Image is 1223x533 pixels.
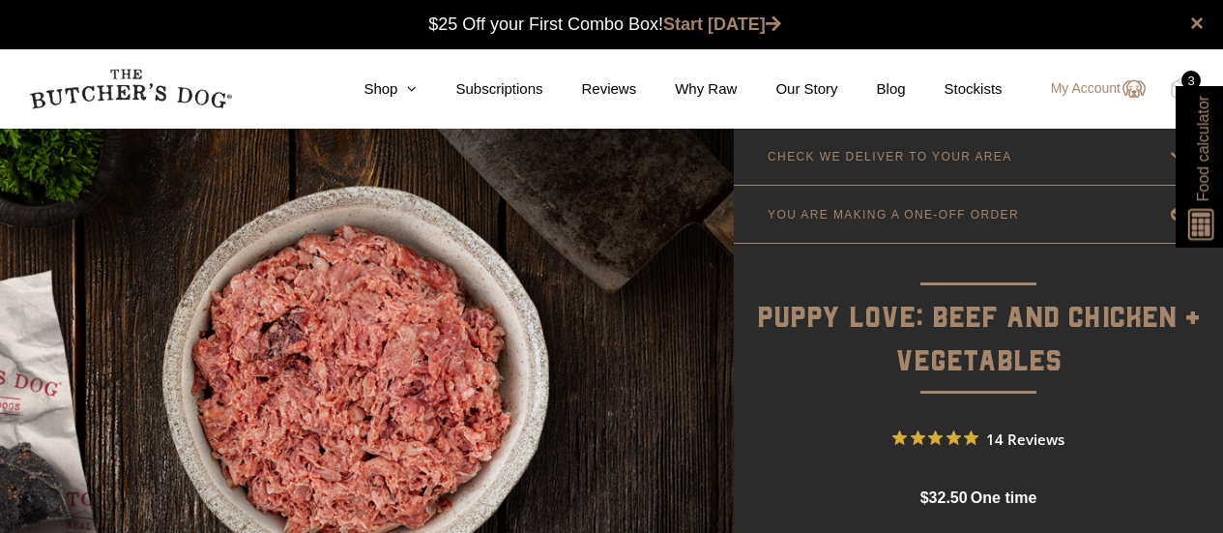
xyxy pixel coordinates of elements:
[929,489,968,506] span: 32.50
[734,186,1223,243] a: YOU ARE MAKING A ONE-OFF ORDER
[1032,77,1146,101] a: My Account
[325,78,417,101] a: Shop
[1191,96,1214,201] span: Food calculator
[906,78,1003,101] a: Stockists
[768,150,1012,163] p: CHECK WE DELIVER TO YOUR AREA
[1181,71,1201,90] div: 3
[920,489,929,506] span: $
[734,244,1223,385] p: Puppy Love: Beef and Chicken + Vegetables
[971,489,1036,506] span: one time
[734,128,1223,185] a: CHECK WE DELIVER TO YOUR AREA
[1190,12,1204,35] a: close
[636,78,737,101] a: Why Raw
[663,15,781,34] a: Start [DATE]
[892,424,1064,453] button: Rated 5 out of 5 stars from 14 reviews. Jump to reviews.
[838,78,906,101] a: Blog
[986,424,1064,453] span: 14 Reviews
[737,78,837,101] a: Our Story
[417,78,542,101] a: Subscriptions
[768,208,1019,222] p: YOU ARE MAKING A ONE-OFF ORDER
[1170,77,1194,103] img: TBD_Cart-Full.png
[543,78,637,101] a: Reviews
